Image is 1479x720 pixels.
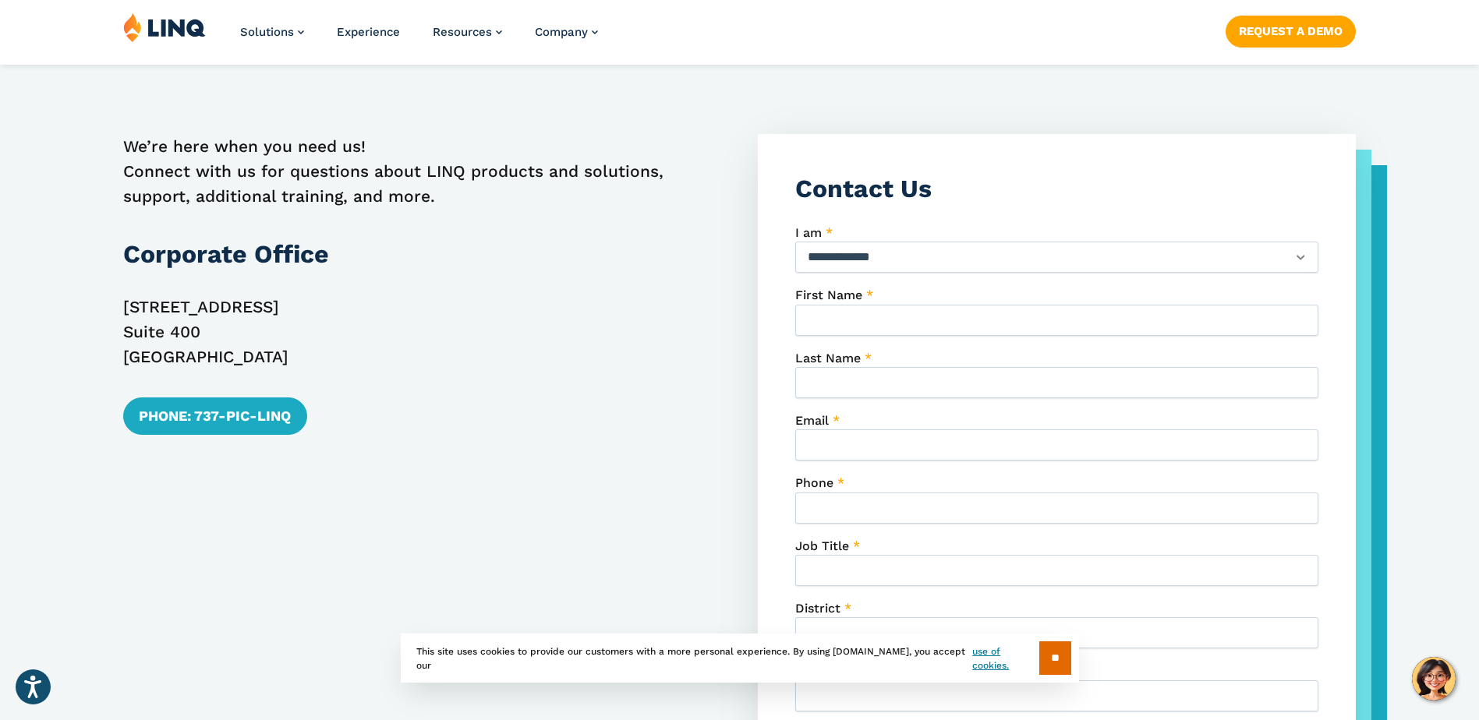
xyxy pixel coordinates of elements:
[1226,16,1356,47] a: Request a Demo
[795,475,833,490] span: Phone
[535,25,598,39] a: Company
[535,25,588,39] span: Company
[337,25,400,39] a: Experience
[401,634,1079,683] div: This site uses cookies to provide our customers with a more personal experience. By using [DOMAIN...
[972,644,1038,672] a: use of cookies.
[123,134,721,209] p: We’re here when you need us! Connect with us for questions about LINQ products and solutions, sup...
[123,12,206,42] img: LINQ | K‑12 Software
[1412,657,1456,701] button: Hello, have a question? Let’s chat.
[240,12,598,64] nav: Primary Navigation
[795,601,840,616] span: District
[795,413,829,428] span: Email
[123,397,306,435] a: Phone: 737-PIC-LINQ
[240,25,304,39] a: Solutions
[433,25,492,39] span: Resources
[795,171,1318,206] h3: Contact Us
[795,225,822,240] span: I am
[795,538,849,553] span: Job Title
[1226,12,1356,47] nav: Button Navigation
[795,288,862,302] span: First Name
[433,25,502,39] a: Resources
[795,351,861,365] span: Last Name
[123,237,721,272] h3: Corporate Office
[123,295,721,369] p: [STREET_ADDRESS] Suite 400 [GEOGRAPHIC_DATA]
[240,25,294,39] span: Solutions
